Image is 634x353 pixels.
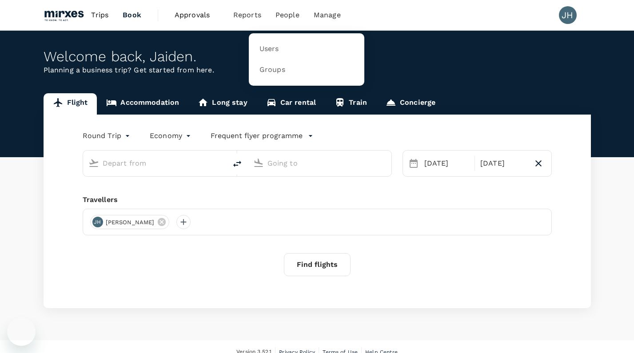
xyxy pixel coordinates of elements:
[150,129,193,143] div: Economy
[211,131,313,141] button: Frequent flyer programme
[188,93,256,115] a: Long stay
[211,131,303,141] p: Frequent flyer programme
[254,59,359,80] a: Groups
[83,194,552,205] div: Travellers
[259,44,279,54] span: Users
[233,10,261,20] span: Reports
[254,39,359,59] a: Users
[44,65,591,75] p: Planning a business trip? Get started from here.
[477,155,529,172] div: [DATE]
[92,217,103,227] div: JH
[385,162,387,164] button: Open
[83,129,132,143] div: Round Trip
[44,93,97,115] a: Flight
[44,5,84,25] img: Mirxes Holding Pte Ltd
[123,10,141,20] span: Book
[314,10,341,20] span: Manage
[284,253,351,276] button: Find flights
[7,317,36,346] iframe: Button to launch messaging window
[44,48,591,65] div: Welcome back , Jaiden .
[220,162,222,164] button: Open
[267,156,373,170] input: Going to
[559,6,577,24] div: JH
[259,65,285,75] span: Groups
[91,10,108,20] span: Trips
[103,156,208,170] input: Depart from
[257,93,326,115] a: Car rental
[376,93,445,115] a: Concierge
[175,10,219,20] span: Approvals
[227,153,248,175] button: delete
[97,93,188,115] a: Accommodation
[421,155,473,172] div: [DATE]
[100,218,160,227] span: [PERSON_NAME]
[90,215,170,229] div: JH[PERSON_NAME]
[275,10,299,20] span: People
[325,93,376,115] a: Train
